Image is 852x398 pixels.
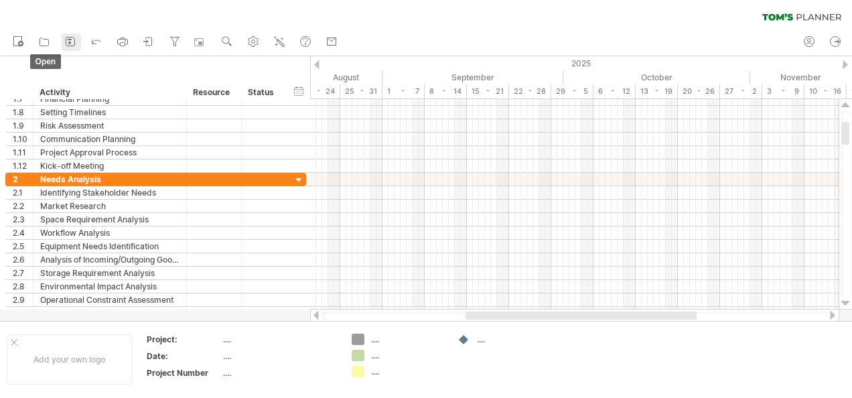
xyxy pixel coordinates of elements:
div: Analysis of Incoming/Outgoing Goods [40,253,180,266]
div: 2.5 [13,240,33,253]
div: 2.2 [13,200,33,212]
div: Add your own logo [7,334,132,385]
div: Identifying Stakeholder Needs [40,186,180,199]
div: .... [223,350,336,362]
div: October 2025 [563,70,750,84]
div: 27 - 2 [720,84,762,98]
div: 3 - 9 [762,84,804,98]
div: 2.6 [13,253,33,266]
div: Activity [40,86,179,99]
div: 22 - 28 [509,84,551,98]
div: 13 - 19 [636,84,678,98]
div: 8 - 14 [425,84,467,98]
div: .... [223,334,336,345]
div: 29 - 5 [551,84,593,98]
div: Storage Requirement Analysis [40,267,180,279]
div: 1.12 [13,159,33,172]
div: 2.7 [13,267,33,279]
div: .... [223,367,336,379]
div: 10 - 16 [804,84,847,98]
div: Needs Analysis [40,173,180,186]
div: Status [248,86,277,99]
div: Market Research [40,200,180,212]
div: 2.8 [13,280,33,293]
div: Environmental Impact Analysis [40,280,180,293]
div: 25 - 31 [340,84,382,98]
div: 1 - 7 [382,84,425,98]
div: Space Requirement Analysis [40,213,180,226]
div: .... [371,350,444,361]
div: Kick-off Meeting [40,159,180,172]
div: Resource [193,86,234,99]
div: 2.9 [13,293,33,306]
div: 20 - 26 [678,84,720,98]
div: Risk Assessment [40,119,180,132]
div: 15 - 21 [467,84,509,98]
div: Project Number [147,367,220,379]
div: 1.11 [13,146,33,159]
div: 2.10 [13,307,33,320]
div: Project: [147,334,220,345]
a: open [35,34,55,51]
div: 2.1 [13,186,33,199]
span: open [30,54,62,69]
div: 2.3 [13,213,33,226]
div: 1.9 [13,119,33,132]
div: Project Approval Process [40,146,180,159]
div: 2 [13,173,33,186]
div: 2.4 [13,226,33,239]
div: 18 - 24 [298,84,340,98]
div: Setting Timelines [40,106,180,119]
div: .... [371,366,444,377]
div: .... [477,334,550,345]
div: Equipment Needs Identification [40,240,180,253]
div: .... [371,334,444,345]
div: Date: [147,350,220,362]
div: 6 - 12 [593,84,636,98]
div: Technology Needs Analysis [40,307,180,320]
div: 1.10 [13,133,33,145]
div: September 2025 [382,70,563,84]
div: Workflow Analysis [40,226,180,239]
div: Communication Planning [40,133,180,145]
div: Operational Constraint Assessment [40,293,180,306]
div: 1.8 [13,106,33,119]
